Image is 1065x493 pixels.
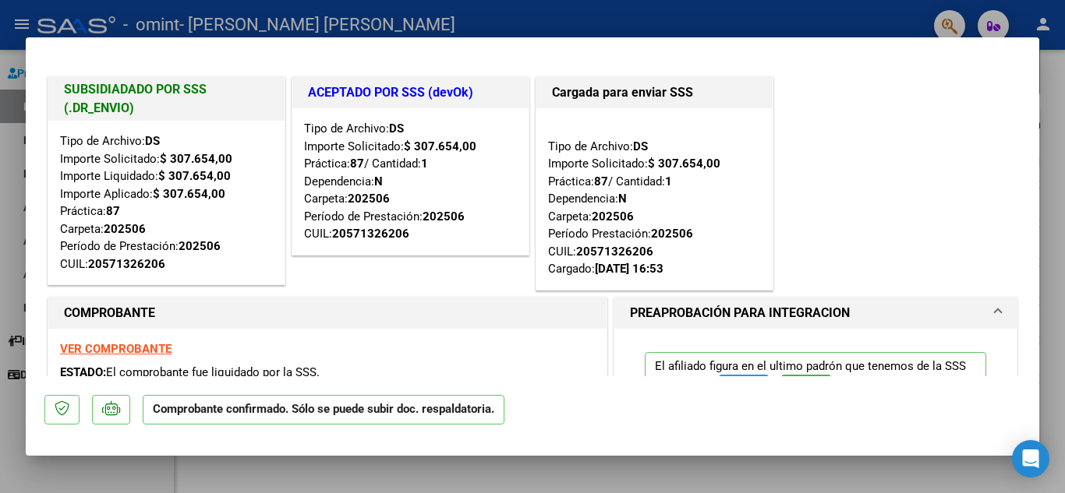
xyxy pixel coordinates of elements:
strong: 1 [665,174,672,188]
mat-expansion-panel-header: PREAPROBACIÓN PARA INTEGRACION [614,298,1017,329]
div: 20571326206 [576,243,653,261]
strong: 87 [106,204,120,218]
strong: COMPROBANTE [64,305,155,320]
div: Tipo de Archivo: Importe Solicitado: Práctica: / Cantidad: Dependencia: Carpeta: Período de Prest... [304,120,517,243]
h1: ACEPTADO POR SSS (devOk) [308,83,513,102]
div: 20571326206 [88,255,165,273]
strong: N [374,174,383,188]
strong: $ 307.654,00 [158,169,231,183]
strong: 202506 [423,210,465,224]
div: Tipo de Archivo: Importe Solicitado: Importe Liquidado: Importe Aplicado: Práctica: Carpeta: Perí... [60,132,273,273]
h1: PREAPROBACIÓN PARA INTEGRACION [630,304,850,322]
strong: 87 [594,174,608,188]
p: El afiliado figura en el ultimo padrón que tenemos de la SSS de [645,352,986,410]
strong: DS [145,134,160,148]
strong: 202506 [348,192,390,206]
strong: $ 307.654,00 [404,139,476,153]
strong: DS [389,121,404,136]
button: FTP [719,375,769,403]
strong: 202506 [179,239,221,253]
span: El comprobante fue liquidado por la SSS. [106,365,320,379]
strong: $ 307.654,00 [648,157,720,171]
h1: SUBSIDIADADO POR SSS (.DR_ENVIO) [64,80,269,118]
div: Open Intercom Messenger [1012,440,1049,477]
strong: N [618,192,627,206]
a: VER COMPROBANTE [60,342,172,356]
span: ESTADO: [60,365,106,379]
button: SSS [781,375,831,403]
strong: 1 [421,157,428,171]
p: Comprobante confirmado. Sólo se puede subir doc. respaldatoria. [143,395,504,425]
strong: 202506 [104,222,146,236]
strong: $ 307.654,00 [153,187,225,201]
div: 20571326206 [332,225,409,243]
strong: [DATE] 16:53 [595,262,663,276]
strong: 202506 [592,210,634,224]
h1: Cargada para enviar SSS [552,83,757,102]
strong: DS [633,139,648,153]
strong: 87 [350,157,364,171]
strong: 202506 [651,227,693,241]
div: Tipo de Archivo: Importe Solicitado: Práctica: / Cantidad: Dependencia: Carpeta: Período Prestaci... [548,120,761,278]
strong: $ 307.654,00 [160,152,232,166]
